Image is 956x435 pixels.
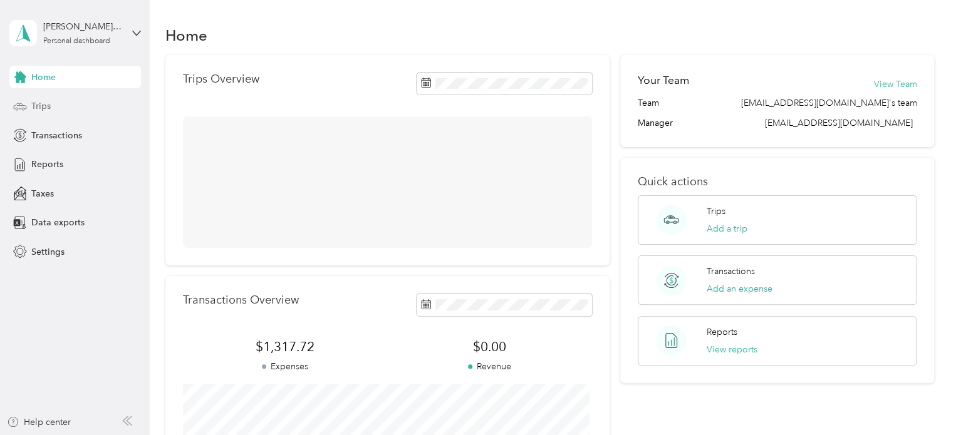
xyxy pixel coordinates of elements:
span: $0.00 [387,338,591,356]
div: Personal dashboard [43,38,110,45]
p: Trips [707,205,725,218]
p: Revenue [387,360,591,373]
span: $1,317.72 [183,338,387,356]
p: Transactions Overview [183,294,299,307]
span: [EMAIL_ADDRESS][DOMAIN_NAME] [764,118,912,128]
span: Transactions [31,129,82,142]
p: Reports [707,325,737,339]
span: Trips [31,100,51,113]
span: Team [638,96,659,110]
iframe: Everlance-gr Chat Button Frame [886,365,956,435]
span: Manager [638,116,673,130]
p: Transactions [707,265,755,278]
p: Quick actions [638,175,917,188]
h1: Home [165,29,207,42]
button: Add an expense [707,282,772,295]
button: View Team [873,78,917,91]
span: Reports [31,158,63,171]
span: Data exports [31,216,85,229]
span: [EMAIL_ADDRESS][DOMAIN_NAME]'s team [740,96,917,110]
h2: Your Team [638,73,689,88]
span: Settings [31,245,65,258]
span: Home [31,71,56,84]
span: Taxes [31,187,54,200]
div: [PERSON_NAME] [PERSON_NAME] [43,20,122,33]
button: View reports [707,343,757,356]
button: Add a trip [707,222,747,235]
p: Trips Overview [183,73,259,86]
button: Help center [7,416,71,429]
p: Expenses [183,360,387,373]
